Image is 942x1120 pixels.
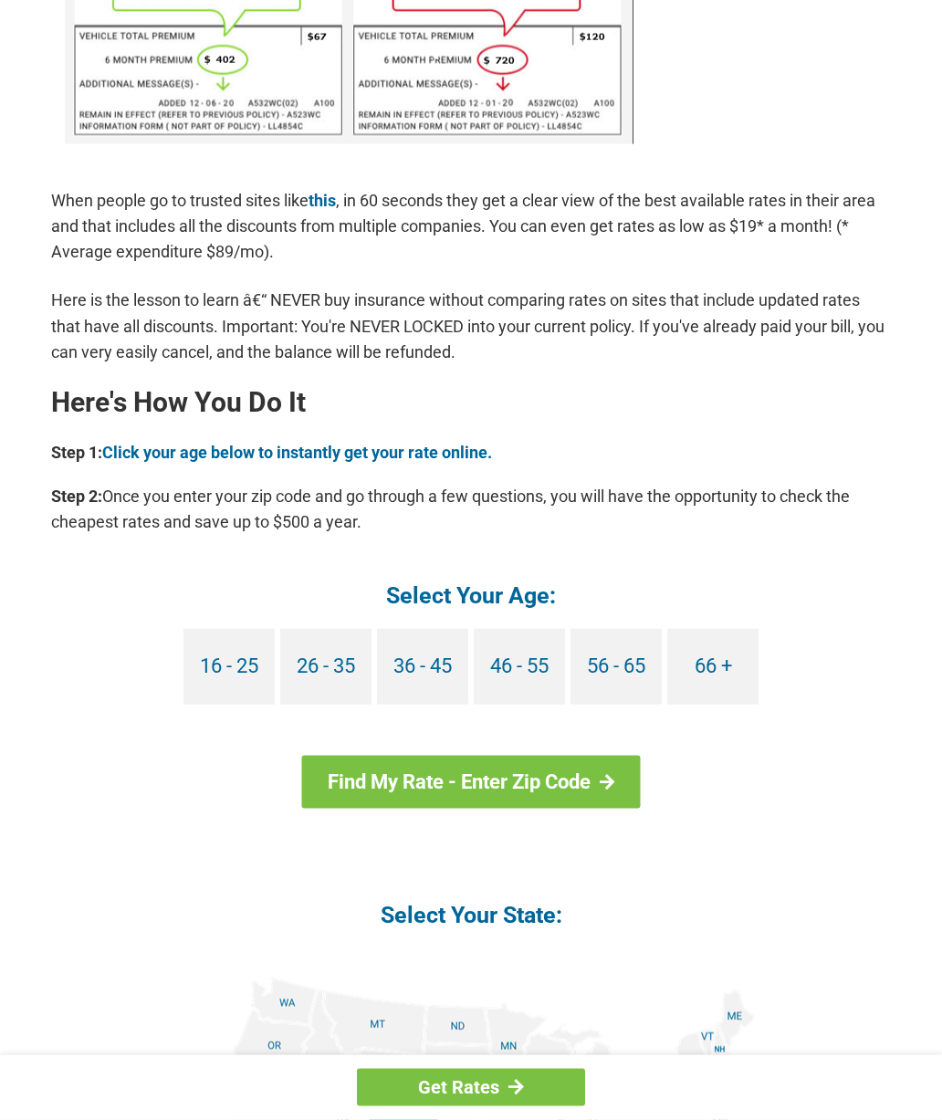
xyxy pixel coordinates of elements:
[51,487,102,506] b: Step 2:
[474,629,565,705] a: 46 - 55
[309,191,336,210] a: this
[51,188,891,265] p: When people go to trusted sites like , in 60 seconds they get a clear view of the best available ...
[183,629,275,705] a: 16 - 25
[302,756,641,809] a: Find My Rate - Enter Zip Code
[102,443,492,462] a: Click your age below to instantly get your rate online.
[357,1069,585,1106] a: Get Rates
[51,443,102,462] b: Step 1:
[51,484,891,535] p: Once you enter your zip code and go through a few questions, you will have the opportunity to che...
[51,900,891,930] h4: Select Your State:
[51,581,891,611] h4: Select Your Age:
[667,629,759,705] a: 66 +
[280,629,372,705] a: 26 - 35
[377,629,468,705] a: 36 - 45
[51,388,891,417] h2: Here's How You Do It
[51,288,891,364] p: Here is the lesson to learn â€“ NEVER buy insurance without comparing rates on sites that include...
[570,629,662,705] a: 56 - 65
